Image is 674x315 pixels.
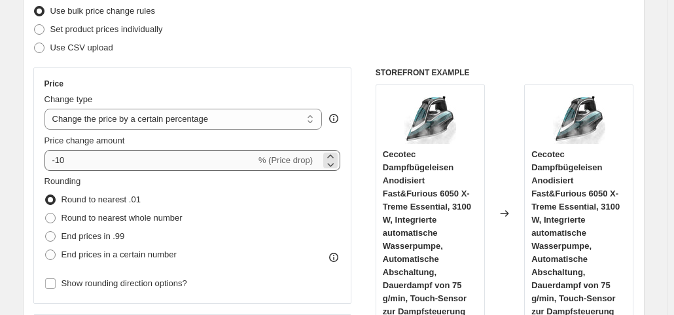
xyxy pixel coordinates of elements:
[44,150,256,171] input: -15
[62,213,183,223] span: Round to nearest whole number
[62,250,177,259] span: End prices in a certain number
[44,94,93,104] span: Change type
[376,67,634,78] h6: STOREFRONT EXAMPLE
[62,278,187,288] span: Show rounding direction options?
[553,92,605,144] img: 61Nnm8Hg_VL_80x.jpg
[62,231,125,241] span: End prices in .99
[50,6,155,16] span: Use bulk price change rules
[44,176,81,186] span: Rounding
[44,79,63,89] h3: Price
[44,136,125,145] span: Price change amount
[327,112,340,125] div: help
[404,92,456,144] img: 61Nnm8Hg_VL_80x.jpg
[50,43,113,52] span: Use CSV upload
[258,155,313,165] span: % (Price drop)
[62,195,141,204] span: Round to nearest .01
[50,24,163,34] span: Set product prices individually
